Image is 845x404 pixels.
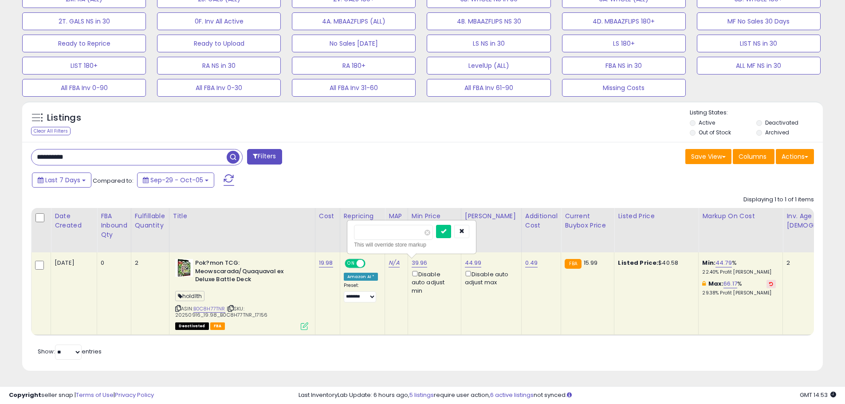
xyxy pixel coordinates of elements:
span: holdlth [175,291,204,301]
th: The percentage added to the cost of goods (COGS) that forms the calculator for Min & Max prices. [699,208,783,252]
p: Listing States: [690,109,823,117]
div: Current Buybox Price [565,212,610,230]
span: Compared to: [93,177,134,185]
button: Missing Costs [562,79,686,97]
div: % [702,280,776,296]
b: Listed Price: [618,259,658,267]
span: 15.99 [584,259,598,267]
div: Listed Price [618,212,695,221]
button: Last 7 Days [32,173,91,188]
button: All FBA Inv 0-90 [22,79,146,97]
div: Date Created [55,212,93,230]
button: LS 180+ [562,35,686,52]
button: All FBA Inv 31-60 [292,79,416,97]
button: ALL MF NS in 30 [697,57,821,75]
b: Pok?mon TCG: Meowscarada/Quaquaval ex Deluxe Battle Deck [195,259,303,286]
button: All FBA Inv 61-90 [427,79,550,97]
div: FBA inbound Qty [101,212,127,239]
small: FBA [565,259,581,269]
div: 0 [101,259,124,267]
b: Min: [702,259,715,267]
div: % [702,259,776,275]
div: Cost [319,212,336,221]
div: This will override store markup [354,240,469,249]
div: 2 [135,259,162,267]
div: ASIN: [175,259,308,329]
div: $40.58 [618,259,692,267]
button: MF No Sales 30 Days [697,12,821,30]
h5: Listings [47,112,81,124]
span: | SKU: 20250916_19.98_B0C8H77TNR_17156 [175,305,267,318]
a: 5 listings [409,391,434,399]
label: Deactivated [765,119,798,126]
div: Preset: [344,282,378,302]
a: 44.79 [715,259,732,267]
a: 66.17 [723,279,737,288]
button: Columns [733,149,774,164]
span: Columns [739,152,766,161]
button: LIST NS in 30 [697,35,821,52]
label: Active [699,119,715,126]
button: 0F. Inv All Active [157,12,281,30]
button: No Sales [DATE] [292,35,416,52]
a: 6 active listings [490,391,534,399]
span: Last 7 Days [45,176,80,184]
a: B0C8H77TNR [193,305,225,313]
label: Archived [765,129,789,136]
span: OFF [364,260,378,267]
button: LIST 180+ [22,57,146,75]
div: Disable auto adjust max [465,269,515,286]
button: RA 180+ [292,57,416,75]
a: 19.98 [319,259,333,267]
button: Filters [247,149,282,165]
span: FBA [210,322,225,330]
span: Sep-29 - Oct-05 [150,176,203,184]
a: Terms of Use [76,391,114,399]
a: Privacy Policy [115,391,154,399]
span: 2025-10-14 14:53 GMT [800,391,836,399]
button: 4B. MBAAZFLIPS NS 30 [427,12,550,30]
span: Show: entries [38,347,102,356]
button: LS NS in 30 [427,35,550,52]
button: Sep-29 - Oct-05 [137,173,214,188]
button: 2T. GALS NS in 30 [22,12,146,30]
strong: Copyright [9,391,41,399]
div: [PERSON_NAME] [465,212,518,221]
span: All listings that are unavailable for purchase on Amazon for any reason other than out-of-stock [175,322,209,330]
div: seller snap | | [9,391,154,400]
div: Disable auto adjust min [412,269,454,295]
button: Ready to Upload [157,35,281,52]
span: ON [346,260,357,267]
div: Last InventoryLab Update: 6 hours ago, require user action, not synced. [299,391,836,400]
div: Repricing [344,212,381,221]
div: MAP [389,212,404,221]
button: FBA NS in 30 [562,57,686,75]
p: 22.40% Profit [PERSON_NAME] [702,269,776,275]
button: Actions [776,149,814,164]
a: 0.49 [525,259,538,267]
label: Out of Stock [699,129,731,136]
div: Clear All Filters [31,127,71,135]
p: 29.38% Profit [PERSON_NAME] [702,290,776,296]
button: Ready to Reprice [22,35,146,52]
button: 4A. MBAAZFLIPS (ALL) [292,12,416,30]
button: 4D. MBAAZFLIPS 180+ [562,12,686,30]
div: Displaying 1 to 1 of 1 items [743,196,814,204]
a: 39.96 [412,259,428,267]
button: All FBA Inv 0-30 [157,79,281,97]
div: [DATE] [55,259,90,267]
div: Title [173,212,311,221]
img: 51cAdp9yRiL._SL40_.jpg [175,259,193,277]
button: Save View [685,149,731,164]
button: LevelUp (ALL) [427,57,550,75]
a: 44.99 [465,259,482,267]
button: RA NS in 30 [157,57,281,75]
div: Markup on Cost [702,212,779,221]
div: Fulfillable Quantity [135,212,165,230]
div: Min Price [412,212,457,221]
div: Amazon AI * [344,273,378,281]
b: Max: [708,279,724,288]
a: N/A [389,259,399,267]
div: Additional Cost [525,212,558,230]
